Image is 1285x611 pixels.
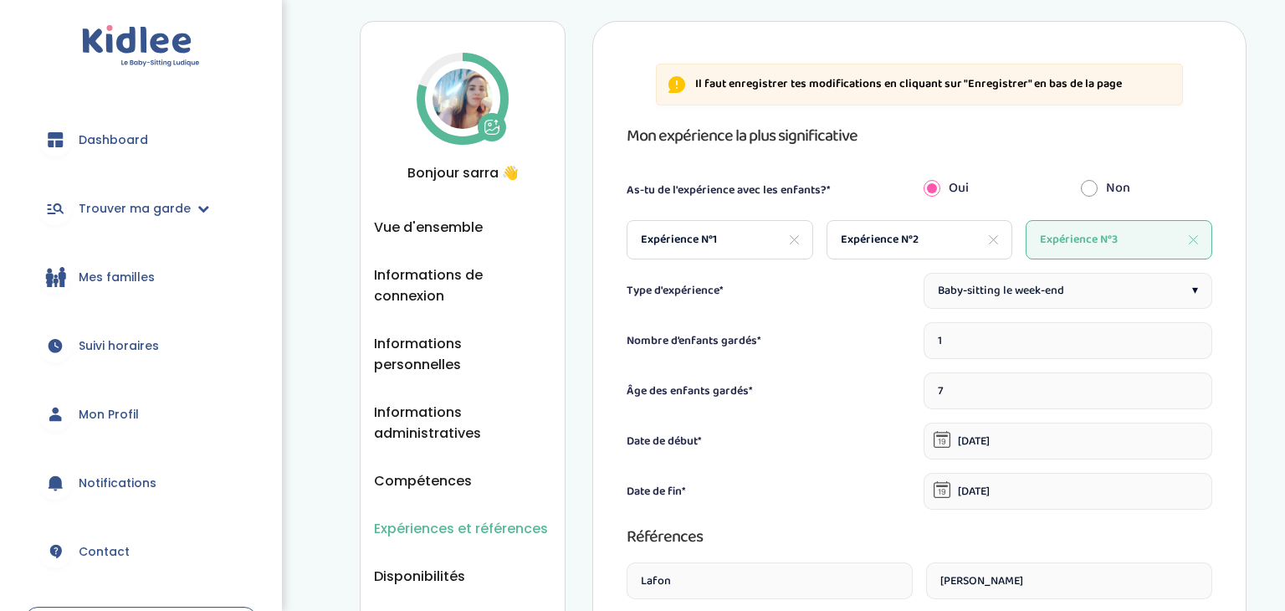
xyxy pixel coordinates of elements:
input: Nom (Facultatif) [627,562,913,599]
button: Disponibilités [374,566,465,587]
input: sélectionne une date [924,423,1212,460]
span: Expérience N°2 [841,231,919,249]
span: Références [627,523,703,550]
a: Mes familles [25,247,257,307]
span: Expérience N°1 [641,231,717,249]
button: Compétences [374,470,472,491]
a: Dashboard [25,110,257,170]
button: Informations administratives [374,402,551,444]
img: logo.svg [82,25,200,68]
input: Prénom (Facultatif) [926,562,1212,599]
button: Informations personnelles [374,333,551,375]
input: sélectionne une date [924,473,1212,510]
button: Informations de connexion [374,264,551,306]
span: Dashboard [79,131,148,149]
span: Mon expérience la plus significative [627,122,858,149]
span: Mes familles [79,269,155,286]
label: Nombre d’enfants gardés* [627,332,761,350]
span: Expérience N°3 [1040,231,1118,249]
label: Date de fin* [627,483,686,501]
p: Il faut enregistrer tes modifications en cliquant sur "Enregistrer" en bas de la page [695,76,1122,93]
span: ▾ [1192,282,1198,300]
label: Type d'expérience* [627,282,724,300]
div: Oui [911,170,1067,207]
span: Notifications [79,475,156,492]
button: Expériences et références [374,518,548,539]
input: Nombre d’enfants gardés [924,322,1212,359]
label: As-tu de l'expérience avec les enfants?* [627,182,831,199]
img: Avatar [433,69,493,129]
span: Contact [79,543,130,561]
span: Baby-sitting le week-end [938,282,1064,300]
a: Mon Profil [25,384,257,444]
span: Bonjour sarra 👋 [374,162,551,183]
a: Notifications [25,453,257,513]
label: Âge des enfants gardés* [627,383,753,400]
a: Suivi horaires [25,316,257,376]
input: Age [924,372,1212,409]
label: Date de début* [627,433,702,450]
a: Trouver ma garde [25,178,257,239]
div: Non [1068,170,1225,207]
span: Suivi horaires [79,337,159,355]
span: Mon Profil [79,406,139,424]
button: Vue d'ensemble [374,217,483,238]
a: Contact [25,521,257,582]
span: Trouver ma garde [79,200,191,218]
